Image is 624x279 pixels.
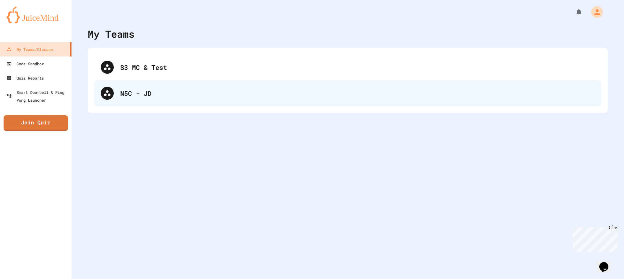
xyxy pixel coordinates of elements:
div: My Teams/Classes [6,45,53,53]
div: Smart Doorbell & Ping Pong Launcher [6,88,69,104]
div: My Notifications [563,6,584,18]
iframe: chat widget [597,253,617,273]
div: N5C - JD [120,88,595,98]
div: Code Sandbox [6,60,44,68]
a: Join Quiz [4,115,68,131]
div: Quiz Reports [6,74,44,82]
div: N5C - JD [94,80,601,106]
iframe: chat widget [570,225,617,252]
div: S3 MC & Test [120,62,595,72]
img: logo-orange.svg [6,6,65,23]
div: Chat with us now!Close [3,3,45,41]
div: My Teams [88,27,135,41]
div: My Account [584,5,604,19]
div: S3 MC & Test [94,54,601,80]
